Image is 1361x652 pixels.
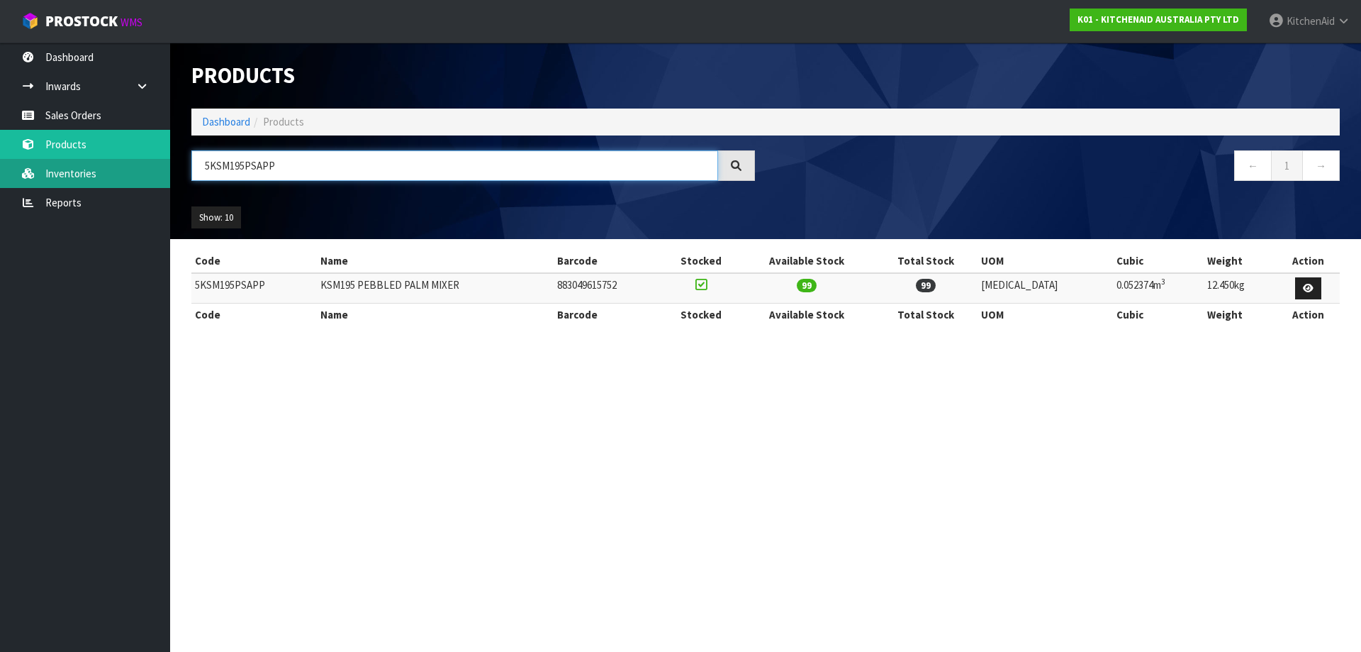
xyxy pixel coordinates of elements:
td: 883049615752 [554,273,662,304]
h1: Products [191,64,755,87]
sup: 3 [1161,277,1165,287]
th: Total Stock [874,250,978,272]
td: 5KSM195PSAPP [191,273,317,304]
td: 0.052374m [1113,273,1204,304]
th: Weight [1204,250,1276,272]
th: Barcode [554,250,662,272]
td: KSM195 PEBBLED PALM MIXER [317,273,554,304]
th: Code [191,304,317,326]
th: Barcode [554,304,662,326]
td: 12.450kg [1204,273,1276,304]
th: UOM [978,250,1114,272]
th: Stocked [662,304,740,326]
th: Cubic [1113,250,1204,272]
td: [MEDICAL_DATA] [978,273,1114,304]
nav: Page navigation [776,150,1340,185]
span: KitchenAid [1287,14,1335,28]
th: Cubic [1113,304,1204,326]
button: Show: 10 [191,206,241,229]
th: Name [317,304,554,326]
th: Available Stock [740,304,873,326]
span: Products [263,115,304,128]
th: Weight [1204,304,1276,326]
small: WMS [121,16,142,29]
a: 1 [1271,150,1303,181]
th: UOM [978,304,1114,326]
th: Name [317,250,554,272]
a: ← [1234,150,1272,181]
th: Code [191,250,317,272]
th: Total Stock [874,304,978,326]
span: 99 [916,279,936,292]
span: ProStock [45,12,118,31]
a: Dashboard [202,115,250,128]
img: cube-alt.png [21,12,39,30]
strong: K01 - KITCHENAID AUSTRALIA PTY LTD [1077,13,1239,26]
th: Stocked [662,250,740,272]
th: Action [1277,304,1340,326]
a: → [1302,150,1340,181]
th: Available Stock [740,250,873,272]
th: Action [1277,250,1340,272]
span: 99 [797,279,817,292]
input: Search products [191,150,718,181]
